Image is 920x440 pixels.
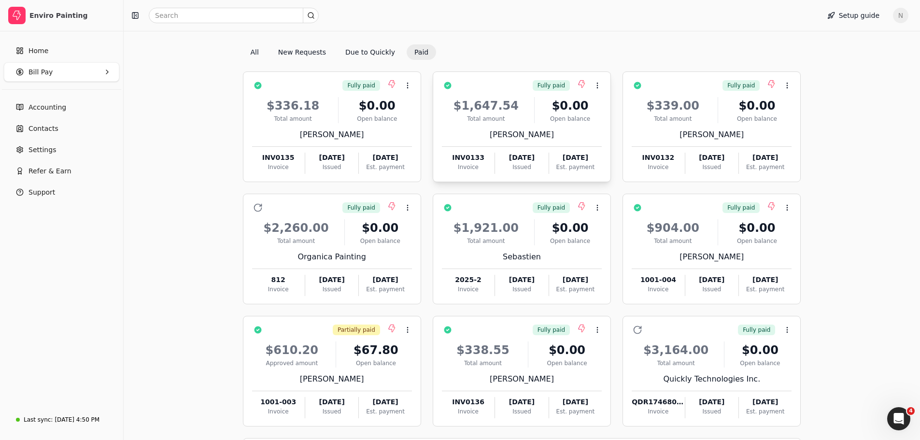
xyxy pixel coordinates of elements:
[549,275,602,285] div: [DATE]
[722,237,792,245] div: Open balance
[495,163,548,171] div: Issued
[340,341,412,359] div: $67.80
[359,285,411,294] div: Est. payment
[538,237,602,245] div: Open balance
[338,44,403,60] button: Due to Quickly
[632,153,684,163] div: INV0132
[28,102,66,113] span: Accounting
[4,119,119,138] a: Contacts
[349,219,412,237] div: $0.00
[538,219,602,237] div: $0.00
[632,97,714,114] div: $339.00
[442,237,530,245] div: Total amount
[305,153,358,163] div: [DATE]
[549,407,602,416] div: Est. payment
[252,407,305,416] div: Invoice
[243,44,267,60] button: All
[495,275,548,285] div: [DATE]
[270,44,334,60] button: New Requests
[632,114,714,123] div: Total amount
[632,373,792,385] div: Quickly Technologies Inc.
[632,163,684,171] div: Invoice
[252,285,305,294] div: Invoice
[252,373,412,385] div: [PERSON_NAME]
[538,114,602,123] div: Open balance
[305,163,358,171] div: Issued
[739,275,792,285] div: [DATE]
[632,251,792,263] div: [PERSON_NAME]
[743,326,770,334] span: Fully paid
[549,163,602,171] div: Est. payment
[338,326,375,334] span: Partially paid
[727,203,755,212] span: Fully paid
[632,359,720,368] div: Total amount
[632,275,684,285] div: 1001-004
[685,153,738,163] div: [DATE]
[24,415,53,424] div: Last sync:
[4,161,119,181] button: Refer & Earn
[28,145,56,155] span: Settings
[632,341,720,359] div: $3,164.00
[739,163,792,171] div: Est. payment
[305,397,358,407] div: [DATE]
[442,129,602,141] div: [PERSON_NAME]
[739,407,792,416] div: Est. payment
[632,237,714,245] div: Total amount
[4,98,119,117] a: Accounting
[538,81,565,90] span: Fully paid
[538,97,602,114] div: $0.00
[739,397,792,407] div: [DATE]
[549,153,602,163] div: [DATE]
[252,237,340,245] div: Total amount
[252,97,334,114] div: $336.18
[442,397,495,407] div: INV0136
[359,163,411,171] div: Est. payment
[4,183,119,202] button: Support
[305,275,358,285] div: [DATE]
[252,397,305,407] div: 1001-003
[342,97,412,114] div: $0.00
[252,153,305,163] div: INV0135
[243,44,437,60] div: Invoice filter options
[29,11,115,20] div: Enviro Painting
[442,359,524,368] div: Total amount
[305,407,358,416] div: Issued
[722,219,792,237] div: $0.00
[359,397,411,407] div: [DATE]
[893,8,908,23] span: N
[442,373,602,385] div: [PERSON_NAME]
[442,219,530,237] div: $1,921.00
[685,397,738,407] div: [DATE]
[349,237,412,245] div: Open balance
[728,359,792,368] div: Open balance
[4,411,119,428] a: Last sync:[DATE] 4:50 PM
[407,44,436,60] button: Paid
[252,359,332,368] div: Approved amount
[442,341,524,359] div: $338.55
[28,124,58,134] span: Contacts
[4,140,119,159] a: Settings
[632,219,714,237] div: $904.00
[359,153,411,163] div: [DATE]
[340,359,412,368] div: Open balance
[538,203,565,212] span: Fully paid
[722,97,792,114] div: $0.00
[28,67,53,77] span: Bill Pay
[739,153,792,163] div: [DATE]
[887,407,910,430] iframe: Intercom live chat
[495,397,548,407] div: [DATE]
[342,114,412,123] div: Open balance
[442,153,495,163] div: INV0133
[549,285,602,294] div: Est. payment
[685,275,738,285] div: [DATE]
[252,129,412,141] div: [PERSON_NAME]
[252,114,334,123] div: Total amount
[442,407,495,416] div: Invoice
[728,341,792,359] div: $0.00
[495,407,548,416] div: Issued
[685,163,738,171] div: Issued
[532,341,602,359] div: $0.00
[305,285,358,294] div: Issued
[442,163,495,171] div: Invoice
[532,359,602,368] div: Open balance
